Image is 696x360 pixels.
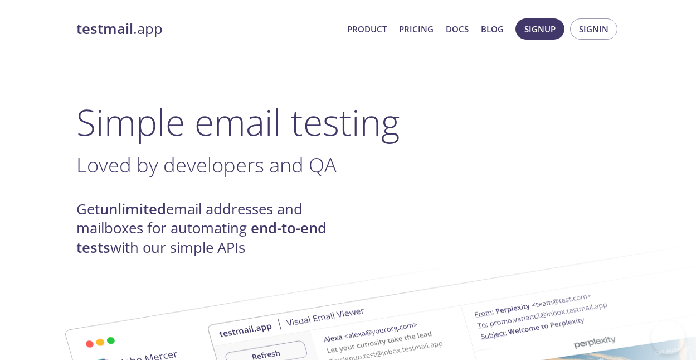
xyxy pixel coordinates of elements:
[515,18,564,40] button: Signup
[76,19,133,39] strong: testmail
[570,18,617,40] button: Signin
[347,22,387,36] a: Product
[100,199,166,219] strong: unlimited
[76,218,327,257] strong: end-to-end tests
[76,100,620,143] h1: Simple email testing
[579,22,609,36] span: Signin
[76,20,338,39] a: testmail.app
[651,321,685,354] iframe: Help Scout Beacon - Open
[76,200,348,257] h4: Get email addresses and mailboxes for automating with our simple APIs
[481,22,504,36] a: Blog
[446,22,469,36] a: Docs
[399,22,434,36] a: Pricing
[76,151,337,179] span: Loved by developers and QA
[524,22,556,36] span: Signup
